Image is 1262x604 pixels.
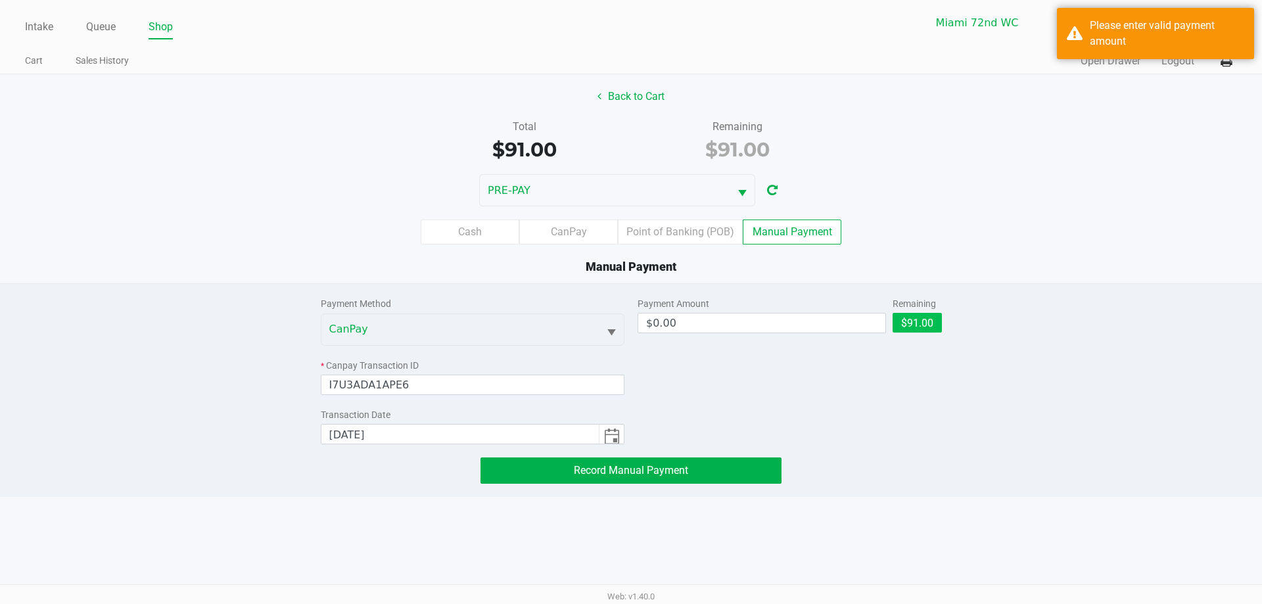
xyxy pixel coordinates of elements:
span: PRE-PAY [488,183,722,198]
label: Cash [421,220,519,244]
a: Queue [86,18,116,36]
div: Please enter valid payment amount [1090,18,1244,49]
input: null [321,425,599,445]
div: Payment Amount [638,297,886,311]
button: Select [599,314,624,345]
div: Total [427,119,621,135]
button: Record Manual Payment [480,457,782,484]
button: Back to Cart [589,84,673,109]
button: Select [730,175,755,206]
div: Remaining [641,119,835,135]
label: CanPay [519,220,618,244]
a: Sales History [76,53,129,69]
span: Record Manual Payment [574,464,688,476]
label: Manual Payment [743,220,841,244]
span: Miami 72nd WC [936,15,1058,31]
button: Select [1066,7,1091,38]
button: Toggle calendar [599,425,624,444]
div: $91.00 [427,135,621,164]
span: Web: v1.40.0 [607,592,655,601]
a: Shop [149,18,173,36]
div: Canpay Transaction ID [321,359,625,373]
span: CanPay [329,321,592,337]
label: Point of Banking (POB) [618,220,743,244]
a: Cart [25,53,43,69]
div: Remaining [893,297,942,311]
div: Transaction Date [321,408,625,422]
button: Logout [1161,53,1194,69]
a: Intake [25,18,53,36]
button: $91.00 [893,313,942,333]
div: Payment Method [321,297,625,311]
button: Open Drawer [1081,53,1140,69]
div: $91.00 [641,135,835,164]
